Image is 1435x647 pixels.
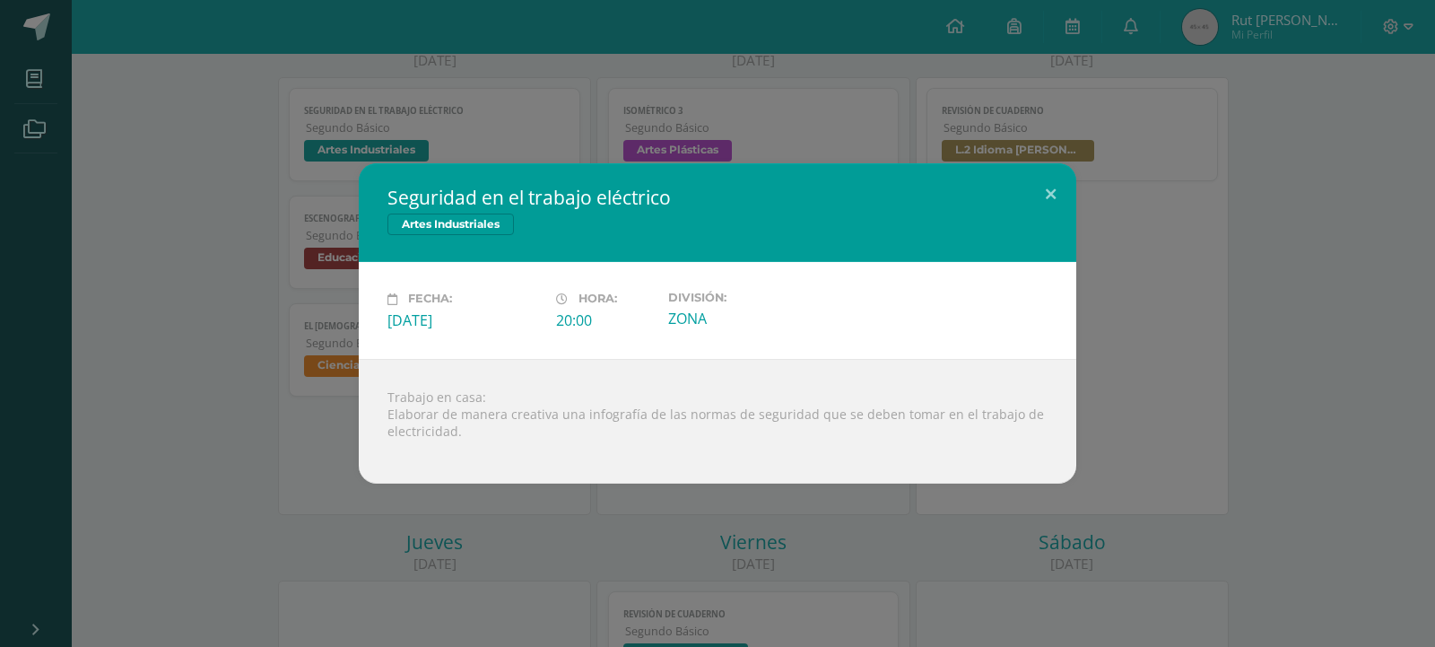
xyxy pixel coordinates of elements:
button: Close (Esc) [1025,163,1076,224]
span: Fecha: [408,293,452,306]
div: [DATE] [387,310,542,330]
div: Trabajo en casa: Elaborar de manera creativa una infografía de las normas de seguridad que se deb... [359,359,1076,484]
div: 20:00 [556,310,654,330]
div: ZONA [668,309,822,328]
span: Hora: [578,293,617,306]
label: División: [668,291,822,304]
h2: Seguridad en el trabajo eléctrico [387,185,1048,210]
span: Artes Industriales [387,214,514,235]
